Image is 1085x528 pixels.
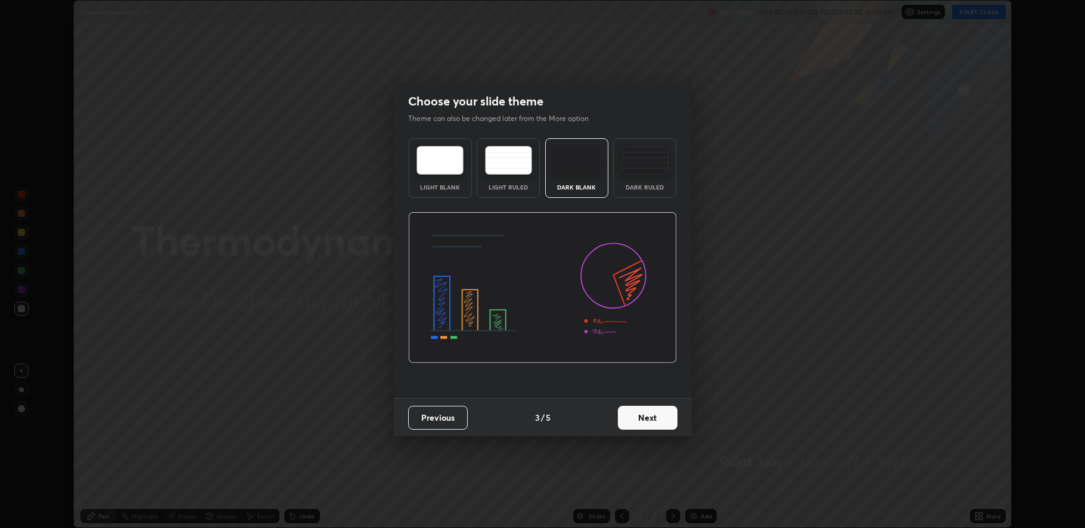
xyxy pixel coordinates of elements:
img: lightTheme.e5ed3b09.svg [416,146,464,175]
div: Light Ruled [484,184,532,190]
h4: 5 [546,411,551,424]
p: Theme can also be changed later from the More option [408,113,601,124]
img: darkRuledTheme.de295e13.svg [621,146,669,175]
h4: 3 [535,411,540,424]
img: lightRuledTheme.5fabf969.svg [485,146,532,175]
div: Dark Blank [553,184,601,190]
h4: / [541,411,545,424]
img: darkThemeBanner.d06ce4a2.svg [408,212,677,364]
h2: Choose your slide theme [408,94,543,109]
button: Previous [408,406,468,430]
div: Dark Ruled [621,184,669,190]
img: darkTheme.f0cc69e5.svg [553,146,600,175]
div: Light Blank [416,184,464,190]
button: Next [618,406,677,430]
